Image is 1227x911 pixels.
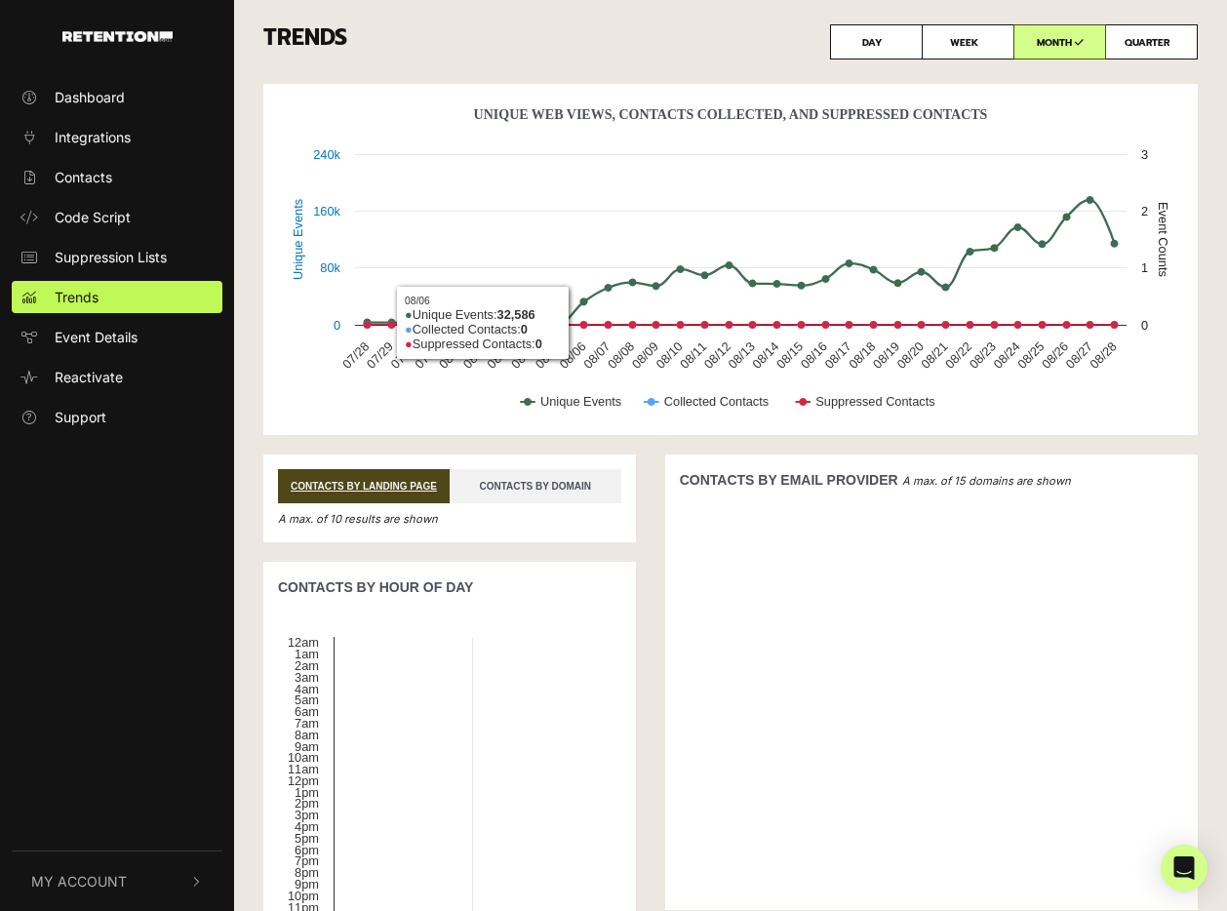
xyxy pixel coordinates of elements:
[295,865,319,880] text: 8pm
[1141,318,1148,333] text: 0
[55,167,112,187] span: Contacts
[821,339,853,372] text: 08/17
[313,204,340,218] text: 160k
[1013,24,1106,59] label: MONTH
[364,339,396,372] text: 07/29
[557,339,589,372] text: 08/06
[474,107,988,122] text: Unique Web Views, Contacts Collected, And Suppressed Contacts
[967,339,999,372] text: 08/23
[320,260,340,275] text: 80k
[922,24,1014,59] label: WEEK
[12,852,222,911] button: My Account
[484,339,516,372] text: 08/03
[55,407,106,427] span: Support
[1141,147,1148,162] text: 3
[295,808,319,822] text: 3pm
[450,469,621,503] a: CONTACTS BY DOMAIN
[12,281,222,313] a: Trends
[55,287,99,307] span: Trends
[278,579,473,595] strong: CONTACTS BY HOUR OF DAY
[278,99,1183,430] svg: Unique Web Views, Contacts Collected, And Suppressed Contacts
[701,339,733,372] text: 08/12
[870,339,902,372] text: 08/19
[295,704,319,719] text: 6am
[1105,24,1198,59] label: QUARTER
[339,339,372,372] text: 07/28
[291,199,305,280] text: Unique Events
[1014,339,1047,372] text: 08/25
[1141,260,1148,275] text: 1
[894,339,927,372] text: 08/20
[773,339,806,372] text: 08/15
[629,339,661,372] text: 08/09
[540,394,621,409] text: Unique Events
[55,127,131,147] span: Integrations
[12,121,222,153] a: Integrations
[680,472,898,488] strong: CONTACTS BY EMAIL PROVIDER
[295,693,319,707] text: 5am
[1161,845,1207,891] div: Open Intercom Messenger
[1156,202,1170,277] text: Event Counts
[295,831,319,846] text: 5pm
[12,401,222,433] a: Support
[295,728,319,742] text: 8am
[295,843,319,857] text: 6pm
[295,682,319,696] text: 4am
[295,658,319,673] text: 2am
[62,31,173,42] img: Retention.com
[295,670,319,685] text: 3am
[664,394,769,409] text: Collected Contacts
[902,474,1071,488] em: A max. of 15 domains are shown
[295,647,319,661] text: 1am
[387,339,419,372] text: 07/30
[288,889,319,903] text: 10pm
[263,24,1198,59] h3: TRENDS
[55,247,167,267] span: Suppression Lists
[334,318,340,333] text: 0
[12,81,222,113] a: Dashboard
[288,750,319,765] text: 10am
[830,24,923,59] label: DAY
[815,394,934,409] text: Suppressed Contacts
[846,339,878,372] text: 08/18
[31,871,127,891] span: My Account
[508,339,540,372] text: 08/04
[1087,339,1119,372] text: 08/28
[288,635,319,650] text: 12am
[295,819,319,834] text: 4pm
[726,339,758,372] text: 08/13
[918,339,950,372] text: 08/21
[55,87,125,107] span: Dashboard
[1141,204,1148,218] text: 2
[12,201,222,233] a: Code Script
[605,339,637,372] text: 08/08
[278,512,438,526] em: A max. of 10 results are shown
[460,339,493,372] text: 08/02
[580,339,613,372] text: 08/07
[1063,339,1095,372] text: 08/27
[12,321,222,353] a: Event Details
[295,739,319,754] text: 9am
[798,339,830,372] text: 08/16
[55,207,131,227] span: Code Script
[278,469,450,503] a: CONTACTS BY LANDING PAGE
[288,762,319,776] text: 11am
[55,367,123,387] span: Reactivate
[412,339,444,372] text: 07/31
[295,785,319,800] text: 1pm
[12,241,222,273] a: Suppression Lists
[12,361,222,393] a: Reactivate
[313,147,340,162] text: 240k
[653,339,685,372] text: 08/10
[436,339,468,372] text: 08/01
[990,339,1022,372] text: 08/24
[749,339,781,372] text: 08/14
[55,327,138,347] span: Event Details
[12,161,222,193] a: Contacts
[295,877,319,891] text: 9pm
[295,716,319,731] text: 7am
[1039,339,1071,372] text: 08/26
[533,339,565,372] text: 08/05
[288,773,319,788] text: 12pm
[942,339,974,372] text: 08/22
